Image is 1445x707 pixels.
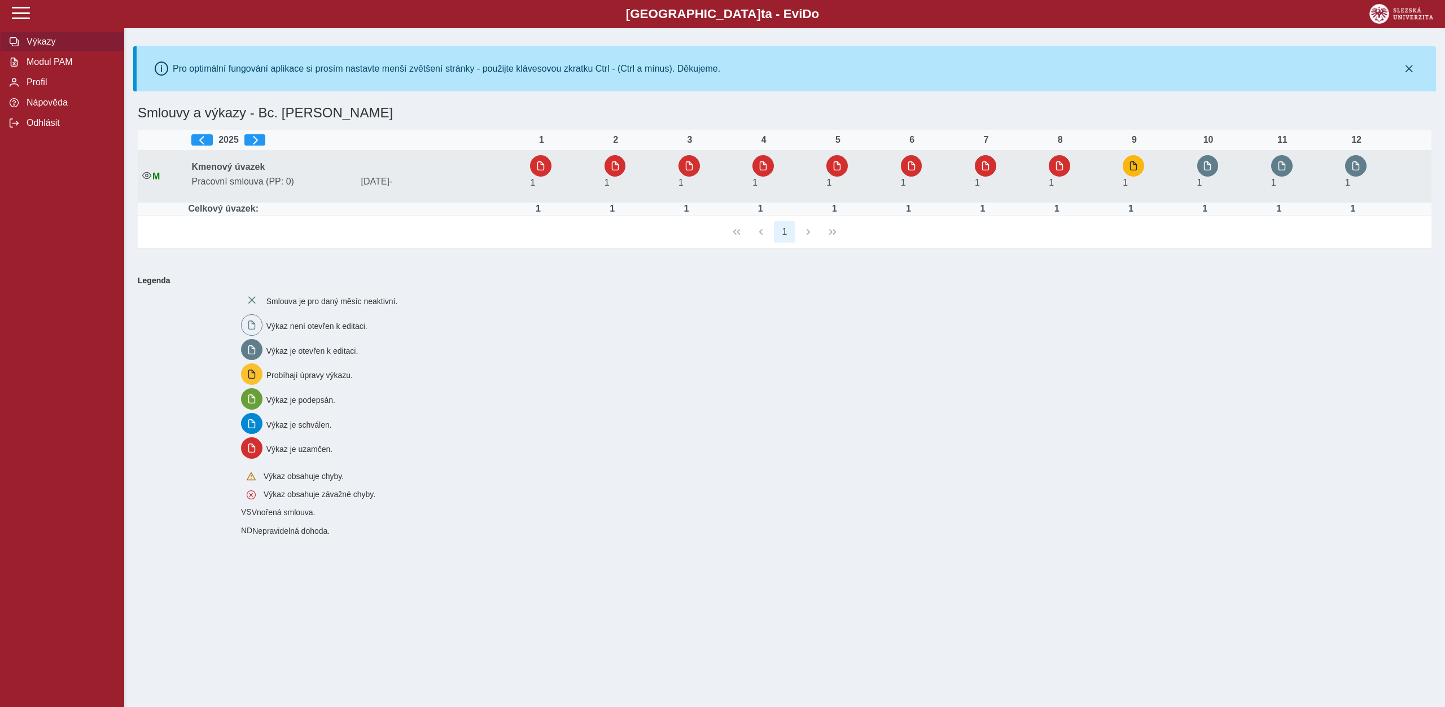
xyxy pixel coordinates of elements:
[802,7,811,21] span: D
[133,271,1427,289] b: Legenda
[266,322,367,331] span: Výkaz není otevřen k editaci.
[901,178,906,187] span: Úvazek : 8 h / den. 40 h / týden.
[252,508,316,517] span: Vnořená smlouva.
[23,37,115,47] span: Výkazy
[173,64,720,74] div: Pro optimální fungování aplikace si prosím nastavte menší zvětšení stránky - použijte klávesovou ...
[23,57,115,67] span: Modul PAM
[826,135,849,145] div: 5
[897,204,920,214] div: Úvazek : 8 h / den. 40 h / týden.
[1369,4,1433,24] img: logo_web_su.png
[812,7,820,21] span: o
[1342,204,1364,214] div: Úvazek : 8 h / den. 40 h / týden.
[678,135,701,145] div: 3
[133,100,1219,125] h1: Smlouvy a výkazy - Bc. [PERSON_NAME]
[752,135,775,145] div: 4
[187,177,356,187] span: Pracovní smlouva (PP: 0)
[752,178,757,187] span: Úvazek : 8 h / den. 40 h / týden.
[975,178,980,187] span: Úvazek : 8 h / den. 40 h / týden.
[749,204,772,214] div: Úvazek : 8 h / den. 40 h / týden.
[605,135,627,145] div: 2
[1123,135,1145,145] div: 9
[1345,178,1350,187] span: Úvazek : 8 h / den. 40 h / týden.
[761,7,765,21] span: t
[975,135,997,145] div: 7
[1123,178,1128,187] span: Úvazek : 8 h / den. 40 h / týden.
[1271,135,1294,145] div: 11
[241,507,252,516] span: Smlouva vnořená do kmene
[1268,204,1290,214] div: Úvazek : 8 h / den. 40 h / týden.
[1045,204,1068,214] div: Úvazek : 8 h / den. 40 h / týden.
[1194,204,1216,214] div: Úvazek : 8 h / den. 40 h / týden.
[1345,135,1368,145] div: 12
[187,203,526,216] td: Celkový úvazek:
[191,134,521,146] div: 2025
[389,177,392,186] span: -
[1197,178,1202,187] span: Úvazek : 8 h / den. 40 h / týden.
[266,396,335,405] span: Výkaz je podepsán.
[675,204,698,214] div: Úvazek : 8 h / den. 40 h / týden.
[266,371,353,380] span: Probíhají úpravy výkazu.
[774,221,795,243] button: 1
[605,178,610,187] span: Úvazek : 8 h / den. 40 h / týden.
[530,178,535,187] span: Úvazek : 8 h / den. 40 h / týden.
[266,346,358,355] span: Výkaz je otevřen k editaci.
[264,472,344,481] span: Výkaz obsahuje chyby.
[23,118,115,128] span: Odhlásit
[678,178,684,187] span: Úvazek : 8 h / den. 40 h / týden.
[823,204,846,214] div: Úvazek : 8 h / den. 40 h / týden.
[1049,178,1054,187] span: Úvazek : 8 h / den. 40 h / týden.
[530,135,553,145] div: 1
[152,172,160,181] span: Údaje souhlasí s údaji v Magionu
[1119,204,1142,214] div: Úvazek : 8 h / den. 40 h / týden.
[1271,178,1276,187] span: Úvazek : 8 h / den. 40 h / týden.
[971,204,994,214] div: Úvazek : 8 h / den. 40 h / týden.
[901,135,923,145] div: 6
[23,98,115,108] span: Nápověda
[34,7,1411,21] b: [GEOGRAPHIC_DATA] a - Evi
[23,77,115,87] span: Profil
[826,178,831,187] span: Úvazek : 8 h / den. 40 h / týden.
[601,204,624,214] div: Úvazek : 8 h / den. 40 h / týden.
[241,526,252,535] span: Smlouva vnořená do kmene
[1197,135,1220,145] div: 10
[1049,135,1071,145] div: 8
[266,445,333,454] span: Výkaz je uzamčen.
[356,177,526,187] span: [DATE]
[252,526,330,535] span: Nepravidelná dohoda.
[191,162,265,172] b: Kmenový úvazek
[142,171,151,180] i: Smlouva je aktivní
[527,204,549,214] div: Úvazek : 8 h / den. 40 h / týden.
[264,490,375,499] span: Výkaz obsahuje závažné chyby.
[266,297,398,306] span: Smlouva je pro daný měsíc neaktivní.
[266,420,332,429] span: Výkaz je schválen.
